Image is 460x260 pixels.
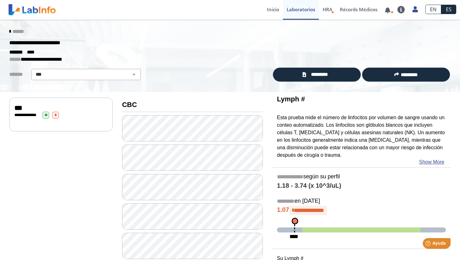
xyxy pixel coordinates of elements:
b: Lymph # [277,95,305,103]
a: ES [441,5,456,14]
a: Show More [419,158,444,166]
b: CBC [122,101,137,109]
h4: 1.18 - 3.74 (x 10^3/uL) [277,182,446,190]
span: HRA [323,6,332,13]
h4: 1.07 [277,206,446,215]
h5: según su perfil [277,173,446,181]
p: Esta prueba mide el número de linfocitos por volumen de sangre usando un conteo automatizado. Los... [277,114,446,159]
h5: en [DATE] [277,198,446,205]
a: EN [425,5,441,14]
iframe: Help widget launcher [404,236,453,253]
